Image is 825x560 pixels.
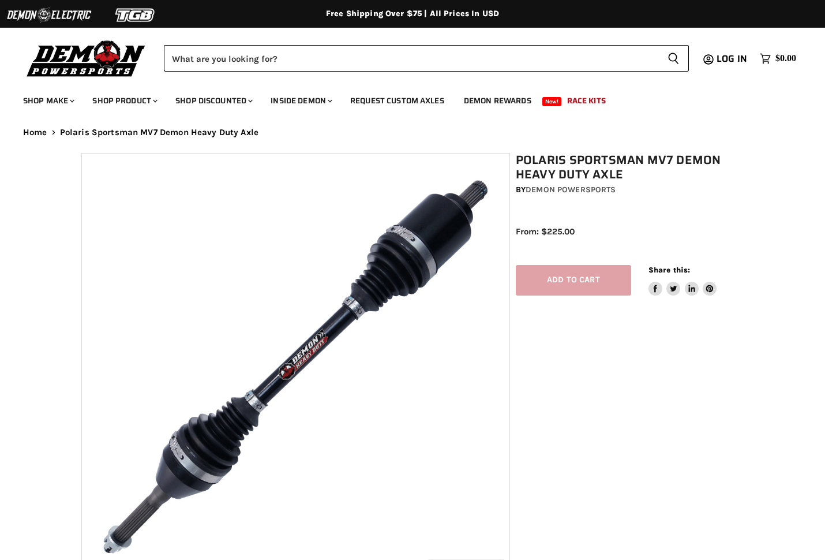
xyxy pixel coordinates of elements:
[648,265,717,296] aside: Share this:
[455,89,540,113] a: Demon Rewards
[711,54,754,64] a: Log in
[84,89,164,113] a: Shop Product
[526,185,616,195] a: Demon Powersports
[775,53,796,64] span: $0.00
[6,4,92,26] img: Demon Electric Logo 2
[717,51,747,66] span: Log in
[658,45,689,72] button: Search
[14,89,81,113] a: Shop Make
[23,128,47,137] a: Home
[342,89,453,113] a: Request Custom Axles
[648,266,690,274] span: Share this:
[167,89,260,113] a: Shop Discounted
[262,89,339,113] a: Inside Demon
[516,153,749,182] h1: Polaris Sportsman MV7 Demon Heavy Duty Axle
[516,226,575,237] span: From: $225.00
[60,128,258,137] span: Polaris Sportsman MV7 Demon Heavy Duty Axle
[558,89,614,113] a: Race Kits
[14,84,793,113] ul: Main menu
[754,50,802,67] a: $0.00
[23,38,149,79] img: Demon Powersports
[542,97,562,106] span: New!
[516,184,749,196] div: by
[164,45,658,72] input: Search
[92,4,179,26] img: TGB Logo 2
[164,45,689,72] form: Product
